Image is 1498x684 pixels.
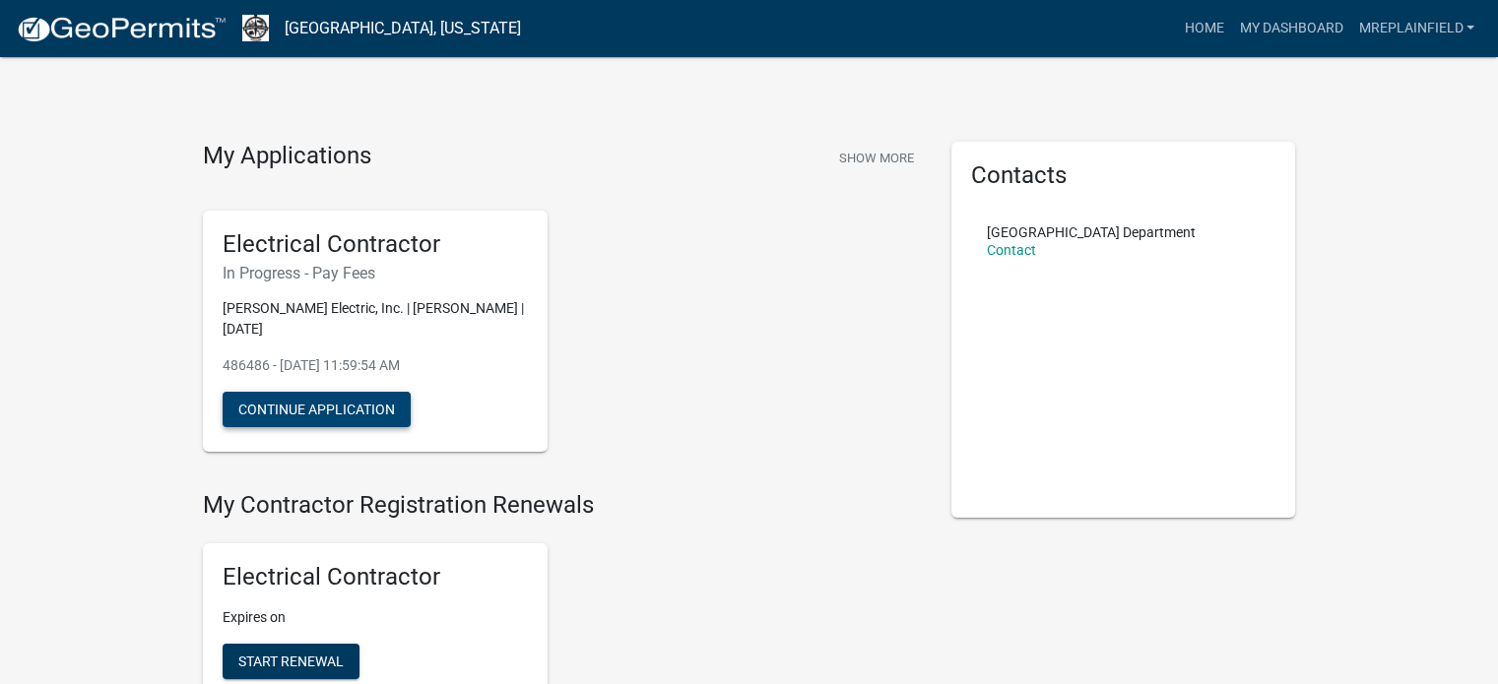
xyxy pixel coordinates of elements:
[971,161,1276,190] h5: Contacts
[987,225,1196,239] p: [GEOGRAPHIC_DATA] Department
[223,355,528,376] p: 486486 - [DATE] 11:59:54 AM
[831,142,922,174] button: Show More
[285,12,521,45] a: [GEOGRAPHIC_DATA], [US_STATE]
[223,392,411,427] button: Continue Application
[223,230,528,259] h5: Electrical Contractor
[203,491,922,520] h4: My Contractor Registration Renewals
[223,644,359,679] button: Start Renewal
[1350,10,1482,47] a: MREPlainfield
[223,264,528,282] h6: In Progress - Pay Fees
[1176,10,1231,47] a: Home
[223,298,528,340] p: [PERSON_NAME] Electric, Inc. | [PERSON_NAME] | [DATE]
[987,242,1036,258] a: Contact
[223,607,528,628] p: Expires on
[238,653,344,669] span: Start Renewal
[242,15,269,41] img: Newton County, Indiana
[1231,10,1350,47] a: My Dashboard
[203,142,371,171] h4: My Applications
[223,563,528,591] h5: Electrical Contractor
